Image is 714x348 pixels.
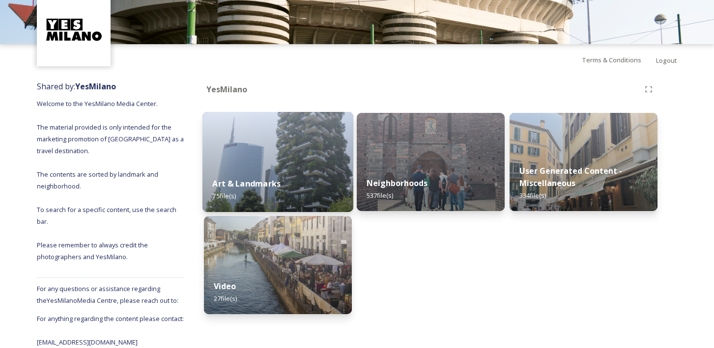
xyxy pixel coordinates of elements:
span: 27 file(s) [214,294,237,303]
strong: Neighborhoods [367,178,428,188]
strong: Video [214,281,236,292]
strong: Art & Landmarks [212,178,281,189]
span: 334 file(s) [519,191,546,200]
span: 75 file(s) [212,191,236,200]
span: Logout [656,56,677,65]
img: Mercato_Navigli_YesMilano_AnnaDellaBadia_4230.JPG [204,216,352,314]
span: For anything regarding the content please contact: [EMAIL_ADDRESS][DOMAIN_NAME] [37,314,185,347]
span: For any questions or assistance regarding the YesMilano Media Centre, please reach out to: [37,284,178,305]
span: Welcome to the YesMilano Media Center. The material provided is only intended for the marketing p... [37,99,185,261]
img: Isola_Yesilano_AnnaDellaBadia_880.jpg [202,112,353,212]
a: Terms & Conditions [582,54,656,66]
strong: User Generated Content - Miscellaneous [519,165,622,188]
strong: YesMilano [206,84,247,95]
span: Shared by: [37,81,116,92]
strong: YesMilano [75,81,116,92]
img: 39056706942e726a10cb66607dbfc22c2ba330fd249abd295dd4e57aab3ba313.jpg [510,113,657,211]
img: SEMPIONE.CASTELLO01660420.jpg [357,113,505,211]
span: Terms & Conditions [582,55,641,64]
span: 537 file(s) [367,191,393,200]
